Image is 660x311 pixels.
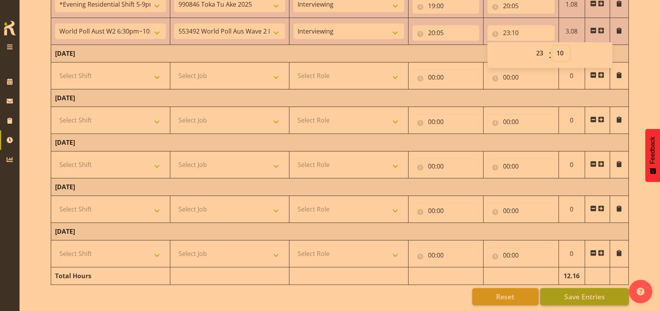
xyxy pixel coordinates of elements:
input: Click to select... [487,69,555,85]
td: [DATE] [51,178,629,196]
input: Click to select... [412,247,480,263]
button: Feedback - Show survey [645,129,660,182]
input: Click to select... [487,114,555,130]
input: Click to select... [412,114,480,130]
img: Rosterit icon logo [2,20,18,37]
td: 12.16 [558,267,585,285]
span: Save Entries [564,291,605,302]
td: 0 [558,196,585,223]
input: Click to select... [487,203,555,219]
input: Click to select... [412,203,480,219]
span: Feedback [649,137,656,164]
td: [DATE] [51,89,629,107]
span: : [549,45,551,65]
td: 0 [558,240,585,267]
input: Click to select... [412,25,480,41]
td: [DATE] [51,134,629,151]
td: 0 [558,62,585,89]
input: Click to select... [412,69,480,85]
img: help-xxl-2.png [637,288,644,295]
td: Total Hours [51,267,170,285]
td: [DATE] [51,223,629,240]
input: Click to select... [487,247,555,263]
input: Click to select... [487,158,555,174]
input: Click to select... [487,25,555,41]
input: Click to select... [412,158,480,174]
td: 3.08 [558,18,585,45]
button: Save Entries [540,288,629,305]
td: 0 [558,151,585,178]
td: 0 [558,107,585,134]
span: Reset [496,291,514,302]
button: Reset [472,288,539,305]
td: [DATE] [51,45,629,62]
